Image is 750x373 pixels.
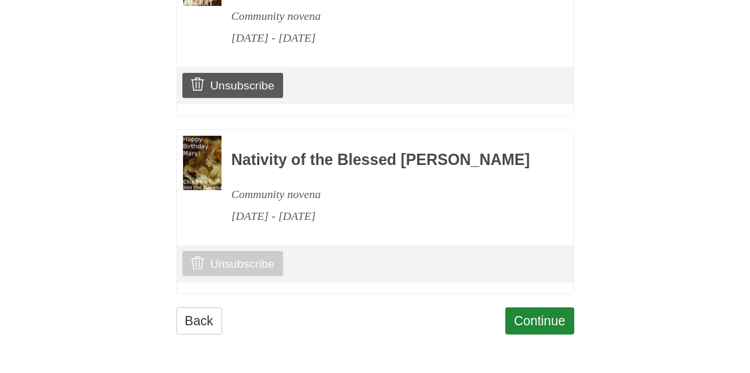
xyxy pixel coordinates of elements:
div: Community novena [231,184,538,205]
a: Back [176,307,222,335]
a: Unsubscribe [182,251,282,276]
img: Novena image [183,136,221,190]
div: [DATE] - [DATE] [231,205,538,227]
div: [DATE] - [DATE] [231,27,538,49]
a: Continue [505,307,574,335]
div: Community novena [231,5,538,27]
a: Unsubscribe [182,73,282,98]
h3: Nativity of the Blessed [PERSON_NAME] [231,152,538,169]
